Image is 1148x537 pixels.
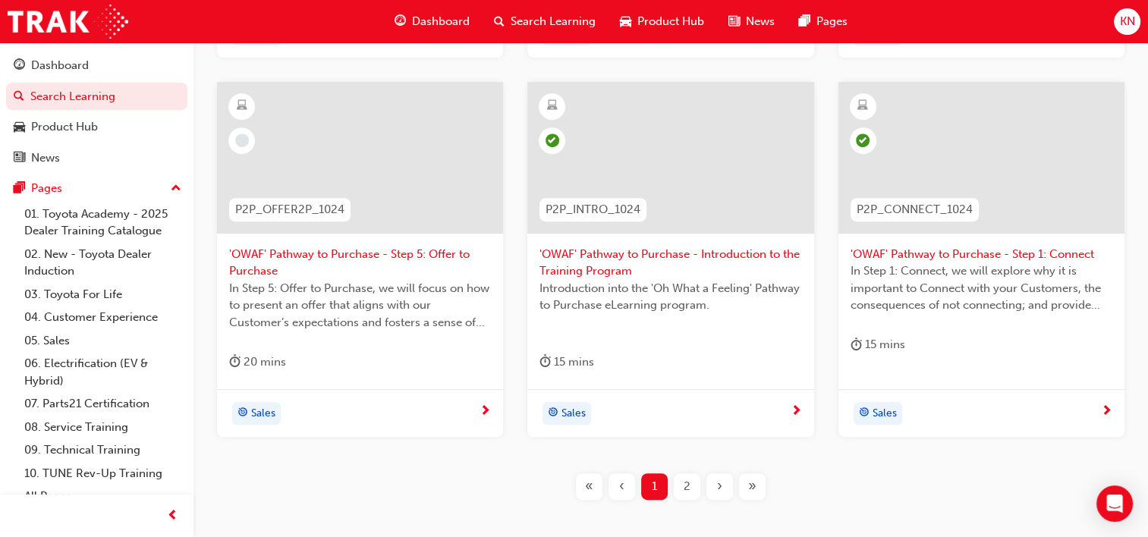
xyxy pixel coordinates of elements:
[787,6,860,37] a: pages-iconPages
[6,174,187,203] button: Pages
[791,405,802,419] span: next-icon
[31,118,98,136] div: Product Hub
[605,473,638,500] button: Previous page
[229,353,286,372] div: 20 mins
[857,201,973,218] span: P2P_CONNECT_1024
[859,404,870,423] span: target-icon
[748,478,756,495] span: »
[6,83,187,111] a: Search Learning
[18,283,187,306] a: 03. Toyota For Life
[1101,405,1112,419] span: next-icon
[412,13,470,30] span: Dashboard
[851,335,862,354] span: duration-icon
[480,405,491,419] span: next-icon
[539,353,594,372] div: 15 mins
[14,90,24,104] span: search-icon
[31,180,62,197] div: Pages
[652,478,657,495] span: 1
[671,473,703,500] button: Page 2
[1114,8,1140,35] button: KN
[18,306,187,329] a: 04. Customer Experience
[585,478,593,495] span: «
[547,96,558,116] span: learningResourceType_ELEARNING-icon
[18,392,187,416] a: 07. Parts21 Certification
[527,82,813,437] a: P2P_INTRO_1024'OWAF' Pathway to Purchase - Introduction to the Training ProgramIntroduction into ...
[799,12,810,31] span: pages-icon
[816,13,848,30] span: Pages
[619,478,624,495] span: ‹
[638,473,671,500] button: Page 1
[171,179,181,199] span: up-icon
[31,57,89,74] div: Dashboard
[608,6,716,37] a: car-iconProduct Hub
[511,13,596,30] span: Search Learning
[548,404,558,423] span: target-icon
[546,133,559,147] span: learningRecordVerb_COMPLETE-icon
[18,485,187,508] a: All Pages
[6,52,187,80] a: Dashboard
[6,113,187,141] a: Product Hub
[736,473,769,500] button: Last page
[382,6,482,37] a: guage-iconDashboard
[237,404,248,423] span: target-icon
[217,82,503,437] a: P2P_OFFER2P_1024'OWAF' Pathway to Purchase - Step 5: Offer to PurchaseIn Step 5: Offer to Purchas...
[18,243,187,283] a: 02. New - Toyota Dealer Induction
[167,507,178,526] span: prev-icon
[703,473,736,500] button: Next page
[14,182,25,196] span: pages-icon
[494,12,505,31] span: search-icon
[237,96,247,116] span: learningResourceType_ELEARNING-icon
[229,246,491,280] span: 'OWAF' Pathway to Purchase - Step 5: Offer to Purchase
[573,473,605,500] button: First page
[229,280,491,331] span: In Step 5: Offer to Purchase, we will focus on how to present an offer that aligns with our Custo...
[251,405,275,422] span: Sales
[637,13,704,30] span: Product Hub
[395,12,406,31] span: guage-icon
[728,12,740,31] span: news-icon
[6,49,187,174] button: DashboardSearch LearningProduct HubNews
[1096,485,1133,522] div: Open Intercom Messenger
[546,201,640,218] span: P2P_INTRO_1024
[235,201,344,218] span: P2P_OFFER2P_1024
[539,280,801,314] span: Introduction into the 'Oh What a Feeling' Pathway to Purchase eLearning program.
[856,133,870,147] span: learningRecordVerb_PASS-icon
[31,149,60,167] div: News
[18,352,187,392] a: 06. Electrification (EV & Hybrid)
[14,152,25,165] span: news-icon
[620,12,631,31] span: car-icon
[18,203,187,243] a: 01. Toyota Academy - 2025 Dealer Training Catalogue
[14,121,25,134] span: car-icon
[746,13,775,30] span: News
[851,335,905,354] div: 15 mins
[539,246,801,280] span: 'OWAF' Pathway to Purchase - Introduction to the Training Program
[851,262,1112,314] span: In Step 1: Connect, we will explore why it is important to Connect with your Customers, the conse...
[18,416,187,439] a: 08. Service Training
[18,329,187,353] a: 05. Sales
[851,246,1112,263] span: 'OWAF' Pathway to Purchase - Step 1: Connect
[873,405,897,422] span: Sales
[6,144,187,172] a: News
[482,6,608,37] a: search-iconSearch Learning
[18,462,187,485] a: 10. TUNE Rev-Up Training
[857,96,868,116] span: learningResourceType_ELEARNING-icon
[8,5,128,39] img: Trak
[18,438,187,462] a: 09. Technical Training
[1119,13,1134,30] span: KN
[229,353,241,372] span: duration-icon
[838,82,1124,437] a: P2P_CONNECT_1024'OWAF' Pathway to Purchase - Step 1: ConnectIn Step 1: Connect, we will explore w...
[14,59,25,73] span: guage-icon
[561,405,586,422] span: Sales
[539,353,551,372] span: duration-icon
[684,478,690,495] span: 2
[716,6,787,37] a: news-iconNews
[717,478,722,495] span: ›
[235,133,249,147] span: learningRecordVerb_NONE-icon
